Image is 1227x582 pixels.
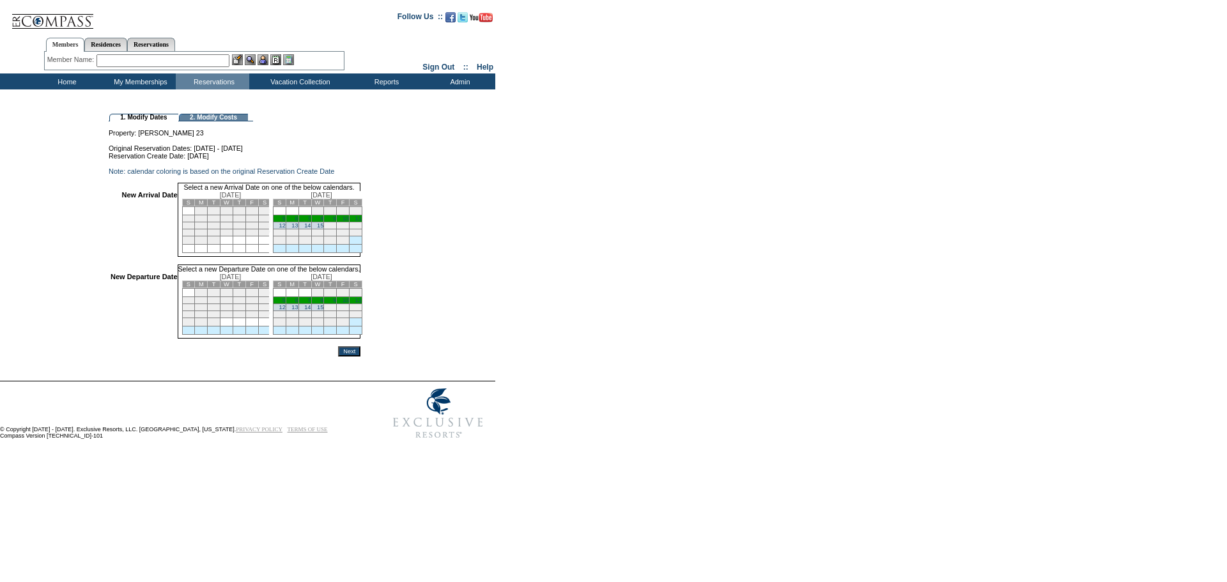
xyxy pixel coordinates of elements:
[182,215,195,222] td: 7
[178,264,361,273] td: Select a new Departure Date on one of the below calendars.
[233,289,245,297] td: 4
[324,222,337,229] td: 16
[109,137,360,152] td: Original Reservation Dates: [DATE] - [DATE]
[233,281,245,288] td: T
[458,16,468,24] a: Follow us on Twitter
[350,311,362,318] td: 25
[220,304,233,311] td: 17
[233,199,245,206] td: T
[355,297,362,303] a: 11
[220,297,233,304] td: 10
[245,297,258,304] td: 12
[298,236,311,245] td: 28
[279,304,285,310] a: 12
[195,297,208,304] td: 8
[311,318,324,326] td: 29
[282,215,286,222] a: 5
[220,191,242,199] span: [DATE]
[333,297,336,303] a: 9
[343,215,349,222] a: 10
[29,73,102,89] td: Home
[195,229,208,236] td: 22
[208,229,220,236] td: 23
[233,222,245,229] td: 18
[182,222,195,229] td: 14
[311,273,332,280] span: [DATE]
[286,229,298,236] td: 20
[311,229,324,236] td: 22
[311,207,324,215] td: 1
[245,304,258,311] td: 19
[182,281,195,288] td: S
[195,199,208,206] td: M
[208,289,220,297] td: 2
[324,199,337,206] td: T
[324,236,337,245] td: 30
[233,207,245,215] td: 4
[291,222,298,229] a: 13
[220,281,233,288] td: W
[311,199,324,206] td: W
[220,215,233,222] td: 10
[273,229,286,236] td: 19
[286,318,298,326] td: 27
[245,222,258,229] td: 19
[208,318,220,326] td: 30
[233,311,245,318] td: 25
[422,63,454,72] a: Sign Out
[127,38,175,51] a: Reservations
[324,229,337,236] td: 23
[324,304,337,311] td: 16
[317,304,323,310] a: 15
[477,63,493,72] a: Help
[286,281,298,288] td: M
[288,426,328,433] a: TERMS OF USE
[208,311,220,318] td: 23
[337,289,350,297] td: 3
[337,311,350,318] td: 24
[220,229,233,236] td: 24
[208,207,220,215] td: 2
[304,222,311,229] a: 14
[422,73,495,89] td: Admin
[182,229,195,236] td: 21
[178,183,361,191] td: Select a new Arrival Date on one of the below calendars.
[470,13,493,22] img: Subscribe to our YouTube Channel
[286,236,298,245] td: 27
[337,281,350,288] td: F
[46,38,85,52] a: Members
[182,236,195,245] td: 28
[298,318,311,326] td: 28
[337,318,350,326] td: 31
[295,297,298,303] a: 6
[279,222,285,229] a: 12
[298,311,311,318] td: 21
[333,215,336,222] a: 9
[111,273,178,339] td: New Departure Date
[195,207,208,215] td: 1
[179,114,248,121] td: 2. Modify Costs
[182,304,195,311] td: 14
[304,304,311,310] a: 14
[245,199,258,206] td: F
[337,229,350,236] td: 24
[208,281,220,288] td: T
[295,215,298,222] a: 6
[245,54,256,65] img: View
[208,222,220,229] td: 16
[208,199,220,206] td: T
[273,318,286,326] td: 26
[324,289,337,297] td: 2
[258,297,271,304] td: 13
[195,281,208,288] td: M
[109,152,360,160] td: Reservation Create Date: [DATE]
[337,207,350,215] td: 3
[220,222,233,229] td: 17
[350,289,362,297] td: 4
[220,199,233,206] td: W
[311,281,324,288] td: W
[233,304,245,311] td: 18
[283,54,294,65] img: b_calculator.gif
[220,311,233,318] td: 24
[249,73,348,89] td: Vacation Collection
